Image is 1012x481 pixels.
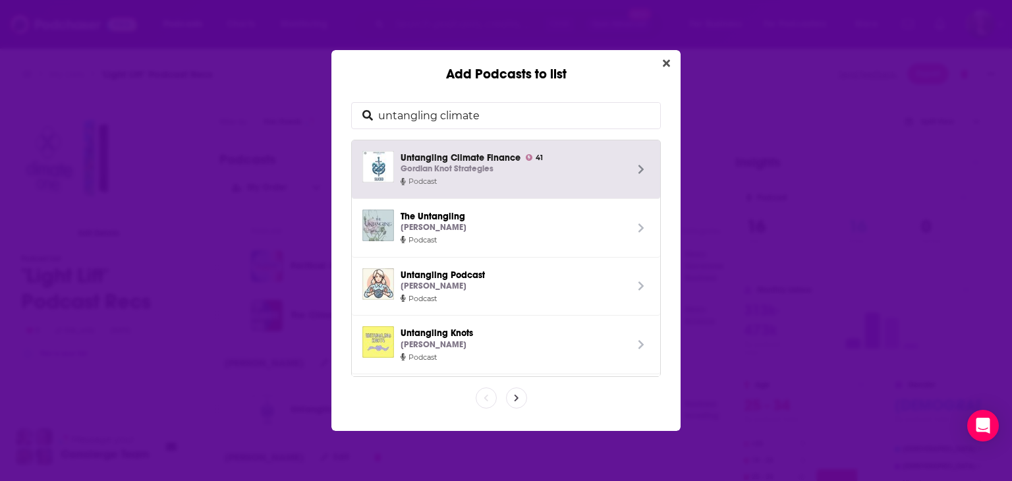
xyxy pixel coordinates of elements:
[401,326,626,351] span: Untangling Knots
[401,151,626,176] span: Untangling Climate Finance
[401,221,466,235] p: [PERSON_NAME]
[373,103,660,128] input: Search podcasts...
[362,268,394,300] img: Untangling Podcast
[401,279,466,293] p: [PERSON_NAME]
[401,235,437,244] span: Podcast
[331,50,681,82] div: Add Podcasts to list
[362,326,394,358] img: Untangling Knots
[526,154,543,161] a: 41
[362,151,394,183] img: Untangling Climate Finance
[401,294,437,303] span: Podcast
[967,410,999,441] div: Open Intercom Messenger
[401,177,437,186] span: Podcast
[401,268,626,293] span: Untangling Podcast
[401,353,437,362] span: Podcast
[401,162,493,176] p: Gordian Knot Strategies
[401,210,626,235] span: The Untangling
[536,156,543,161] span: 41
[658,55,675,72] button: Close
[401,338,466,352] p: [PERSON_NAME]
[362,210,394,241] img: The Untangling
